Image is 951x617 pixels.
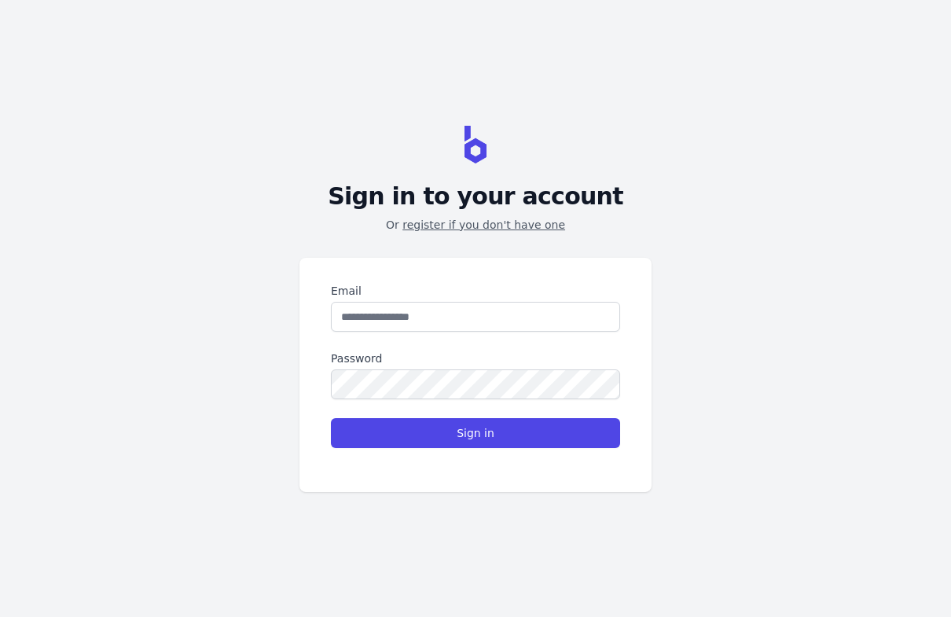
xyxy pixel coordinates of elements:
[328,182,623,211] h2: Sign in to your account
[331,418,620,448] button: Sign in
[402,219,565,231] a: register if you don't have one
[331,283,620,299] label: Email
[457,425,494,441] span: Sign in
[464,126,487,163] img: BravoShop
[386,217,565,233] p: Or
[331,351,620,366] label: Password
